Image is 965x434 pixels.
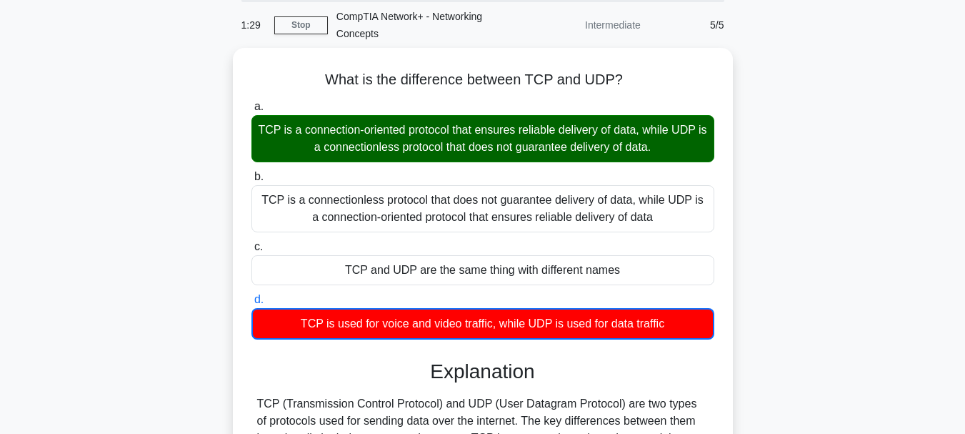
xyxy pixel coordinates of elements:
[649,11,733,39] div: 5/5
[254,100,264,112] span: a.
[250,71,716,89] h5: What is the difference between TCP and UDP?
[251,115,714,162] div: TCP is a connection-oriented protocol that ensures reliable delivery of data, while UDP is a conn...
[254,170,264,182] span: b.
[254,240,263,252] span: c.
[254,293,264,305] span: d.
[251,255,714,285] div: TCP and UDP are the same thing with different names
[328,2,524,48] div: CompTIA Network+ - Networking Concepts
[524,11,649,39] div: Intermediate
[274,16,328,34] a: Stop
[251,308,714,340] div: TCP is used for voice and video traffic, while UDP is used for data traffic
[233,11,274,39] div: 1:29
[251,185,714,232] div: TCP is a connectionless protocol that does not guarantee delivery of data, while UDP is a connect...
[260,360,706,384] h3: Explanation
